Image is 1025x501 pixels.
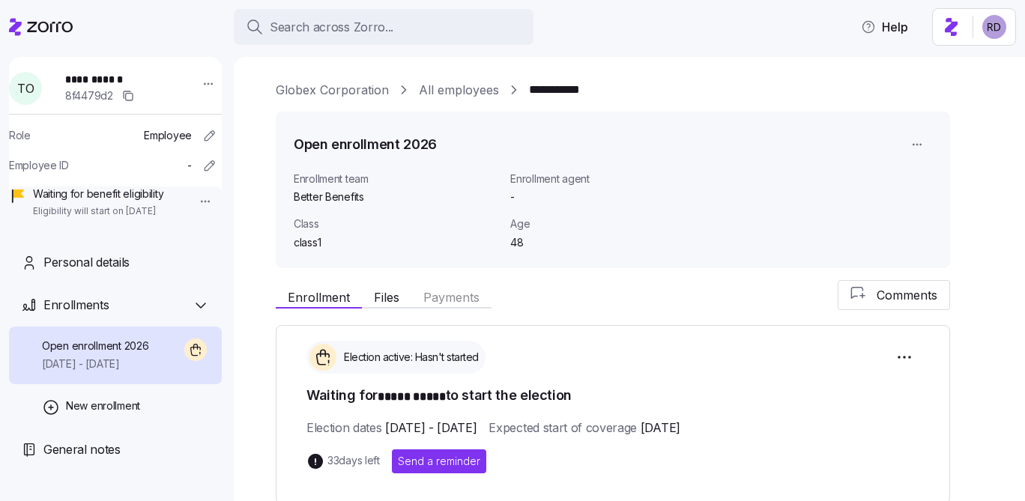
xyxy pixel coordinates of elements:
span: Age [510,216,661,231]
span: 8f4479d2 [65,88,113,103]
span: Payments [423,291,480,303]
span: Role [9,128,31,143]
span: Eligibility will start on [DATE] [33,205,163,218]
a: Globex Corporation [276,81,389,100]
span: Enrollment agent [510,171,661,186]
h1: Waiting for to start the election [306,386,919,407]
span: Comments [877,286,937,304]
span: Class [294,216,498,231]
span: Employee ID [9,158,69,173]
span: Better Benefits [294,189,498,204]
span: Election active: Hasn't started [339,350,479,365]
span: Election dates [306,419,477,437]
button: Search across Zorro... [234,9,533,45]
span: class1 [294,235,498,250]
span: Waiting for benefit eligibility [33,186,163,201]
span: [DATE] - [DATE] [42,356,148,371]
span: New enrollment [66,398,140,413]
span: 48 [510,235,661,250]
span: Enrollment [288,291,350,303]
span: Personal details [43,253,130,272]
button: Send a reminder [392,449,486,473]
button: Help [849,12,920,42]
span: Enrollments [43,296,109,315]
span: T O [17,82,34,94]
a: All employees [419,81,499,100]
span: Expected start of coverage [489,419,680,437]
span: Help [861,18,908,36]
span: General notes [43,440,121,459]
span: Search across Zorro... [270,18,393,37]
span: Files [374,291,399,303]
h1: Open enrollment 2026 [294,135,437,154]
span: [DATE] [641,419,680,437]
span: Open enrollment 2026 [42,338,148,353]
span: - [510,189,515,204]
span: Send a reminder [398,454,480,469]
img: 6d862e07fa9c5eedf81a4422c42283ac [982,15,1006,39]
span: Enrollment team [294,171,498,186]
span: - [187,158,192,173]
button: Comments [838,280,950,310]
span: Employee [144,128,192,143]
span: 33 days left [327,453,380,468]
span: [DATE] - [DATE] [385,419,477,437]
